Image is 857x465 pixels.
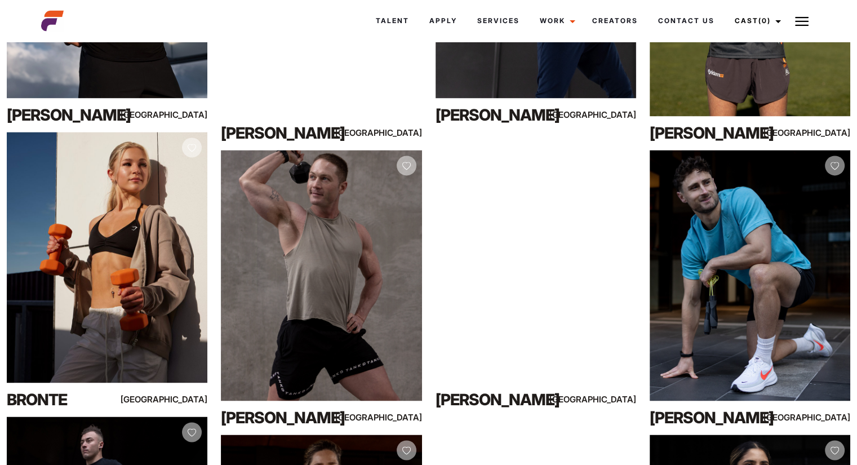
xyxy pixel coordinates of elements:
div: [GEOGRAPHIC_DATA] [790,126,850,140]
div: [GEOGRAPHIC_DATA] [362,410,422,424]
div: [GEOGRAPHIC_DATA] [147,108,207,122]
a: Apply [419,6,467,36]
a: Creators [582,6,648,36]
div: [PERSON_NAME] [650,406,770,429]
div: [PERSON_NAME] [436,104,556,126]
a: Contact Us [648,6,725,36]
a: Services [467,6,530,36]
div: [PERSON_NAME] [436,388,556,411]
img: cropped-aefm-brand-fav-22-square.png [41,10,64,32]
div: [PERSON_NAME] [650,122,770,144]
a: Work [530,6,582,36]
span: (0) [758,16,771,25]
div: [GEOGRAPHIC_DATA] [576,392,636,406]
a: Talent [366,6,419,36]
div: [PERSON_NAME] [221,406,341,429]
div: [GEOGRAPHIC_DATA] [790,410,850,424]
div: [PERSON_NAME] [7,104,127,126]
div: [PERSON_NAME] [221,122,341,144]
img: Burger icon [795,15,809,28]
div: [GEOGRAPHIC_DATA] [362,126,422,140]
div: Bronte [7,388,127,411]
div: [GEOGRAPHIC_DATA] [576,108,636,122]
a: Cast(0) [725,6,788,36]
div: [GEOGRAPHIC_DATA] [147,392,207,406]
